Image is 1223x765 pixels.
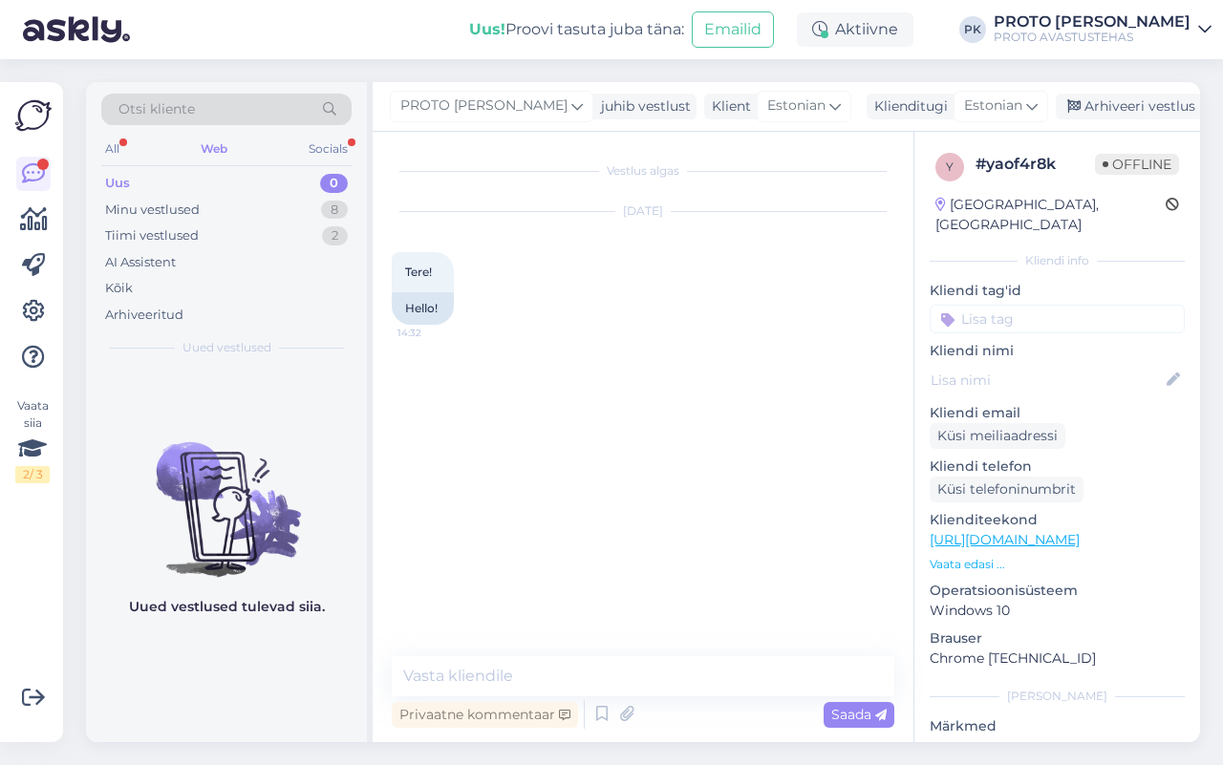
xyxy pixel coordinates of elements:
div: PROTO AVASTUSTEHAS [994,30,1191,45]
span: Uued vestlused [182,339,271,356]
div: Arhiveeritud [105,306,183,325]
span: Otsi kliente [118,99,195,119]
p: Vaata edasi ... [930,556,1185,573]
div: Uus [105,174,130,193]
p: Märkmed [930,716,1185,736]
div: Socials [305,137,352,161]
div: 2 / 3 [15,466,50,483]
div: Kõik [105,279,133,298]
p: Uued vestlused tulevad siia. [129,597,325,617]
span: Estonian [767,96,826,117]
div: juhib vestlust [593,96,691,117]
div: Vestlus algas [392,162,894,180]
span: 14:32 [397,326,469,340]
span: PROTO [PERSON_NAME] [400,96,568,117]
div: PK [959,16,986,43]
input: Lisa tag [930,305,1185,333]
div: Küsi meiliaadressi [930,423,1065,449]
div: Arhiveeri vestlus [1056,94,1203,119]
p: Brauser [930,628,1185,648]
div: Klienditugi [867,96,948,117]
p: Operatsioonisüsteem [930,581,1185,601]
span: Estonian [964,96,1022,117]
button: Emailid [692,11,774,48]
div: Aktiivne [797,12,913,47]
p: Kliendi telefon [930,457,1185,477]
div: [GEOGRAPHIC_DATA], [GEOGRAPHIC_DATA] [935,195,1166,235]
p: Klienditeekond [930,510,1185,530]
div: Minu vestlused [105,201,200,220]
div: Tiimi vestlused [105,226,199,245]
a: PROTO [PERSON_NAME]PROTO AVASTUSTEHAS [994,14,1212,45]
span: Offline [1095,154,1179,175]
p: Kliendi nimi [930,341,1185,361]
div: Hello! [392,292,454,325]
div: Vaata siia [15,397,50,483]
div: 0 [320,174,348,193]
div: AI Assistent [105,253,176,272]
span: Tere! [405,265,432,279]
div: # yaof4r8k [976,153,1095,176]
div: Web [197,137,231,161]
p: Kliendi email [930,403,1185,423]
div: 8 [321,201,348,220]
b: Uus! [469,20,505,38]
input: Lisa nimi [931,370,1163,391]
div: Proovi tasuta juba täna: [469,18,684,41]
div: Kliendi info [930,252,1185,269]
div: 2 [322,226,348,245]
p: Kliendi tag'id [930,281,1185,301]
p: Chrome [TECHNICAL_ID] [930,648,1185,669]
div: PROTO [PERSON_NAME] [994,14,1191,30]
img: Askly Logo [15,97,52,134]
a: [URL][DOMAIN_NAME] [930,531,1080,548]
div: Küsi telefoninumbrit [930,477,1084,502]
div: All [101,137,123,161]
div: Privaatne kommentaar [392,702,578,728]
span: y [946,159,954,174]
div: [PERSON_NAME] [930,688,1185,705]
img: No chats [86,408,367,580]
p: Windows 10 [930,601,1185,621]
div: [DATE] [392,202,894,220]
div: Klient [704,96,751,117]
span: Saada [831,706,887,723]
